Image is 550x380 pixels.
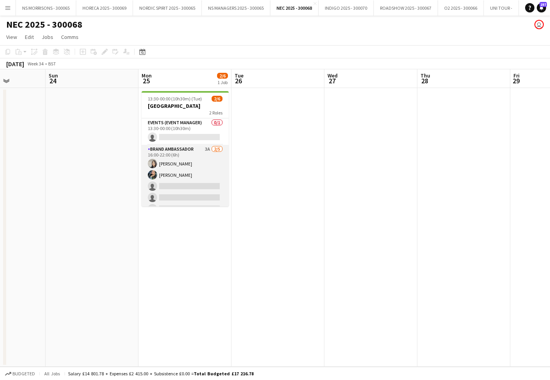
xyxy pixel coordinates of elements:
[68,371,254,376] div: Salary £14 801.78 + Expenses £2 415.00 + Subsistence £0.00 =
[76,0,133,16] button: HORECA 2025 - 300069
[326,76,338,85] span: 27
[484,0,519,16] button: UNI TOUR -
[12,371,35,376] span: Budgeted
[4,369,36,378] button: Budgeted
[420,72,430,79] span: Thu
[194,371,254,376] span: Total Budgeted £17 216.78
[43,371,61,376] span: All jobs
[61,33,79,40] span: Comms
[438,0,484,16] button: O2 2025 - 300066
[142,91,229,206] app-job-card: 13:30-00:00 (10h30m) (Tue)2/6[GEOGRAPHIC_DATA]2 RolesEvents (Event Manager)0/113:30-00:00 (10h30m...
[142,72,152,79] span: Mon
[328,72,338,79] span: Wed
[16,0,76,16] button: NS MORRISONS - 300065
[512,76,520,85] span: 29
[202,0,270,16] button: NS MANAGERS 2025 - 300065
[6,19,82,30] h1: NEC 2025 - 300068
[142,118,229,145] app-card-role: Events (Event Manager)0/113:30-00:00 (10h30m)
[419,76,430,85] span: 28
[49,72,58,79] span: Sun
[539,2,547,7] span: 257
[3,32,20,42] a: View
[233,76,243,85] span: 26
[270,0,319,16] button: NEC 2025 - 300068
[142,102,229,109] h3: [GEOGRAPHIC_DATA]
[209,110,222,116] span: 2 Roles
[133,0,202,16] button: NORDIC SPIRIT 2025 - 300065
[25,33,34,40] span: Edit
[374,0,438,16] button: ROADSHOW 2025 - 300067
[26,61,45,67] span: Week 34
[42,33,53,40] span: Jobs
[537,3,546,12] a: 257
[22,32,37,42] a: Edit
[142,145,229,216] app-card-role: Brand Ambassador3A2/516:00-22:00 (6h)[PERSON_NAME][PERSON_NAME]
[39,32,56,42] a: Jobs
[6,33,17,40] span: View
[534,20,544,29] app-user-avatar: Closer Payroll
[319,0,374,16] button: INDIGO 2025 - 300070
[513,72,520,79] span: Fri
[212,96,222,102] span: 2/6
[140,76,152,85] span: 25
[217,73,228,79] span: 2/6
[148,96,202,102] span: 13:30-00:00 (10h30m) (Tue)
[6,60,24,68] div: [DATE]
[58,32,82,42] a: Comms
[47,76,58,85] span: 24
[217,79,228,85] div: 1 Job
[48,61,56,67] div: BST
[235,72,243,79] span: Tue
